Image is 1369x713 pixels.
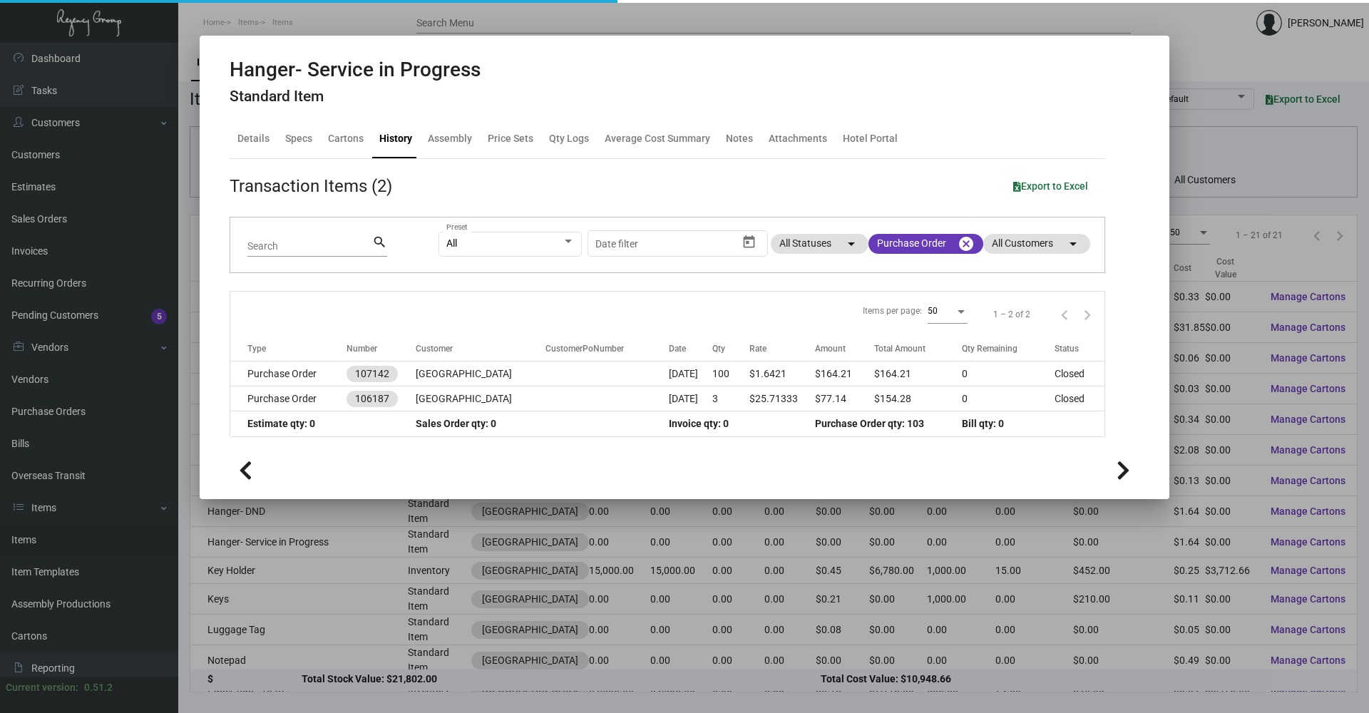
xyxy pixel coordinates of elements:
[958,235,975,252] mat-icon: cancel
[983,234,1090,254] mat-chip: All Customers
[84,680,113,695] div: 0.51.2
[868,234,983,254] mat-chip: Purchase Order
[669,342,686,355] div: Date
[843,235,860,252] mat-icon: arrow_drop_down
[815,342,874,355] div: Amount
[771,234,868,254] mat-chip: All Statuses
[416,342,545,355] div: Customer
[1055,386,1104,411] td: Closed
[1065,235,1082,252] mat-icon: arrow_drop_down
[669,418,729,429] span: Invoice qty: 0
[237,131,270,146] div: Details
[962,342,1017,355] div: Qty Remaining
[549,131,589,146] div: Qty Logs
[545,342,669,355] div: CustomerPoNumber
[749,386,815,411] td: $25.71333
[962,361,1054,386] td: 0
[1055,361,1104,386] td: Closed
[247,418,315,429] span: Estimate qty: 0
[874,386,962,411] td: $154.28
[416,361,545,386] td: [GEOGRAPHIC_DATA]
[769,131,827,146] div: Attachments
[712,386,749,411] td: 3
[328,131,364,146] div: Cartons
[874,342,962,355] div: Total Amount
[726,131,753,146] div: Notes
[285,131,312,146] div: Specs
[6,680,78,695] div: Current version:
[962,386,1054,411] td: 0
[928,305,968,317] mat-select: Items per page:
[416,418,496,429] span: Sales Order qty: 0
[1055,342,1079,355] div: Status
[545,342,624,355] div: CustomerPoNumber
[669,386,712,411] td: [DATE]
[605,131,710,146] div: Average Cost Summary
[843,131,898,146] div: Hotel Portal
[428,131,472,146] div: Assembly
[712,361,749,386] td: 100
[230,88,481,106] h4: Standard Item
[247,342,266,355] div: Type
[993,308,1030,321] div: 1 – 2 of 2
[669,361,712,386] td: [DATE]
[347,342,377,355] div: Number
[446,237,457,249] span: All
[230,386,347,411] td: Purchase Order
[749,342,815,355] div: Rate
[416,386,545,411] td: [GEOGRAPHIC_DATA]
[1013,180,1088,192] span: Export to Excel
[712,342,749,355] div: Qty
[863,304,922,317] div: Items per page:
[595,238,640,250] input: Start date
[815,361,874,386] td: $164.21
[372,234,387,251] mat-icon: search
[488,131,533,146] div: Price Sets
[247,342,347,355] div: Type
[815,342,846,355] div: Amount
[815,386,874,411] td: $77.14
[738,230,761,253] button: Open calendar
[749,342,766,355] div: Rate
[230,361,347,386] td: Purchase Order
[874,342,926,355] div: Total Amount
[962,342,1054,355] div: Qty Remaining
[1076,303,1099,326] button: Next page
[416,342,453,355] div: Customer
[962,418,1004,429] span: Bill qty: 0
[230,173,392,199] div: Transaction Items (2)
[669,342,712,355] div: Date
[1002,173,1099,199] button: Export to Excel
[712,342,725,355] div: Qty
[874,361,962,386] td: $164.21
[1053,303,1076,326] button: Previous page
[928,306,938,316] span: 50
[347,342,416,355] div: Number
[230,58,481,82] h2: Hanger- Service in Progress
[347,391,398,407] mat-chip: 106187
[1055,342,1104,355] div: Status
[379,131,412,146] div: History
[749,361,815,386] td: $1.6421
[347,366,398,382] mat-chip: 107142
[815,418,924,429] span: Purchase Order qty: 103
[652,238,720,250] input: End date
